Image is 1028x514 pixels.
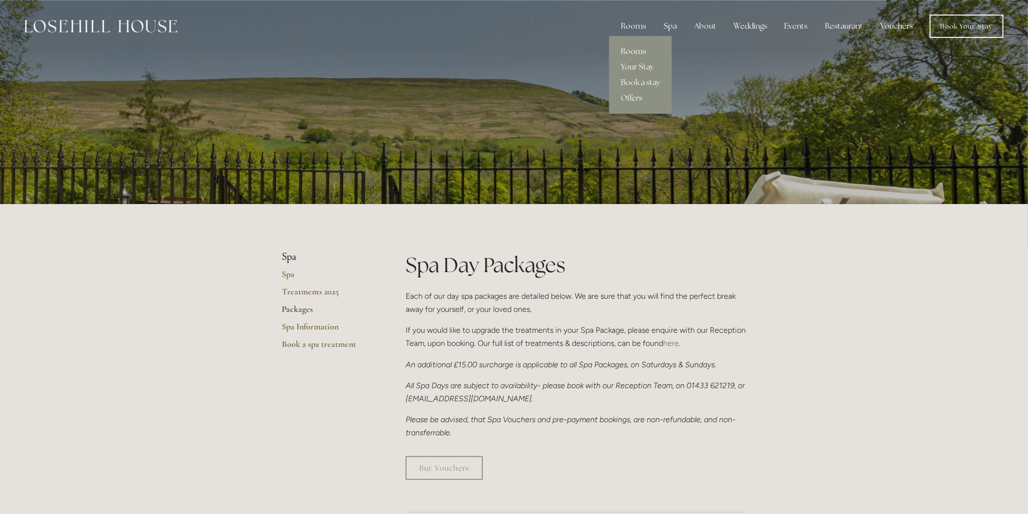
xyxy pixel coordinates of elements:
[282,339,375,356] a: Book a spa treatment
[726,17,775,36] div: Weddings
[282,269,375,286] a: Spa
[406,381,747,403] em: All Spa Days are subject to availability- please book with our Reception Team, on 01433 621219, o...
[406,251,746,279] h1: Spa Day Packages
[686,17,724,36] div: About
[24,20,177,33] img: Losehill House
[609,90,672,106] a: Offers
[609,75,672,90] a: Book a stay
[609,44,672,59] a: Rooms
[282,304,375,321] a: Packages
[930,15,1004,38] a: Book Your Stay
[406,415,736,437] em: Please be advised, that Spa Vouchers and pre-payment bookings, are non-refundable, and non-transf...
[656,17,685,36] div: Spa
[777,17,816,36] div: Events
[406,456,483,480] a: Buy Vouchers
[282,321,375,339] a: Spa Information
[873,17,921,36] a: Vouchers
[406,360,716,369] em: An additional £15.00 surcharge is applicable to all Spa Packages, on Saturdays & Sundays.
[818,17,871,36] div: Restaurant
[609,59,672,75] a: Your Stay
[406,324,746,350] p: If you would like to upgrade the treatments in your Spa Package, please enquire with our Receptio...
[282,251,375,263] li: Spa
[613,17,654,36] div: Rooms
[406,290,746,316] p: Each of our day spa packages are detailed below. We are sure that you will find the perfect break...
[282,286,375,304] a: Treatments 2025
[663,339,679,348] a: here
